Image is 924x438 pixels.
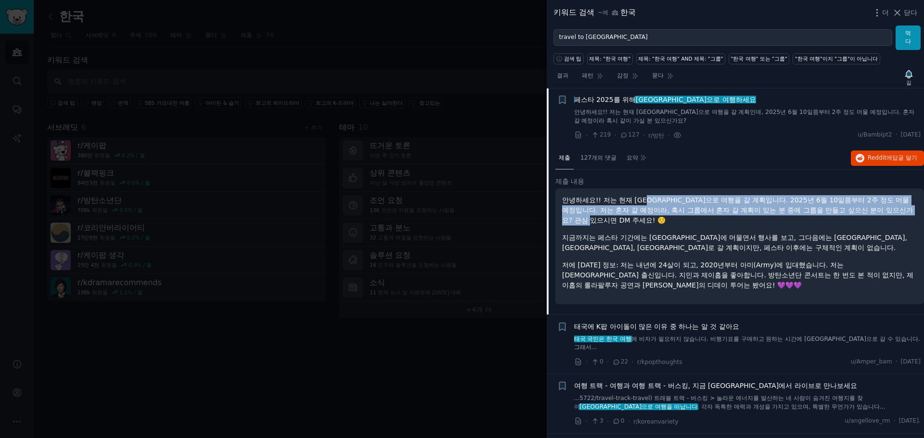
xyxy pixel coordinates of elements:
[574,109,914,124] font: 안녕하세요!! 저는 현재 [GEOGRAPHIC_DATA]으로 여행을 갈 계획인데, 2025년 6월 10일쯤부터 2주 정도 머물 예정입니다. 혼자 갈 예정이라 혹시 같이 가실 ...
[553,53,584,64] button: 검색 팁
[667,131,669,139] font: ·
[574,95,756,105] a: 페스타 2025를 위해[GEOGRAPHIC_DATA]으로 여행하세요
[574,381,858,391] a: 여행 트랙 - 여행과 여행 트랙 - 버스킹, 지금 [GEOGRAPHIC_DATA]에서 라이브로 만나보세요
[900,68,917,88] button: 길
[589,56,630,62] font: 제목: "한국 여행"
[896,131,898,138] font: ·
[553,8,594,17] font: 키워드 검색
[899,417,921,424] font: [DATE].
[631,358,633,365] font: ·
[555,177,584,185] font: 제출 내용
[587,53,633,64] a: 제목: "한국 여행"
[574,394,921,411] a: ...5722/travel-track-travel) 트래블 ​​트랙 - 버스킹 > 놀라운 에너지를 발산하는 네 사람이 숨겨진 여행지를 찾아[GEOGRAPHIC_DATA]으로 ...
[580,403,698,410] font: [GEOGRAPHIC_DATA]으로 여행을 떠납니다
[858,131,892,138] font: u/Bambipt2
[882,9,889,16] font: 더
[795,56,878,62] font: "한국 여행"이지 "그룹"이 아닙니다
[627,154,638,161] font: 요약
[901,131,921,138] font: [DATE]
[845,417,890,424] font: u/angellove_rm
[697,403,885,410] font: . 각자 독특한 매력과 개성을 가지고 있으며, 특별한 무언가가 있습니다...
[562,261,913,289] font: 저에 [DATE] 정보: 저는 내년에 24살이 되고, 2020년부터 아미(Army)에 입대했습니다. 저는 [DEMOGRAPHIC_DATA] 출신입니다. 지민과 제이홉을 좋아합...
[600,358,603,365] font: 0
[574,323,739,330] font: 태국에 K팝 아이돌이 많은 이유 중 하나는 알 것 같아요
[562,196,913,224] font: 안녕하세요!! 저는 현재 [GEOGRAPHIC_DATA]으로 여행을 갈 계획입니다. 2025년 6월 10일쯤부터 2주 정도 머물 예정입니다. 저는 혼자 갈 예정이라, 혹시 그...
[578,68,607,88] a: 패턴
[586,358,588,365] font: ·
[851,150,924,166] button: Reddit에답글 달기
[896,25,921,50] button: 먹다
[614,131,616,139] font: ·
[892,8,918,18] button: 닫다
[648,132,664,139] font: r/방탄
[580,154,616,161] font: 127개의 댓글
[598,9,608,16] font: ~에
[574,336,920,351] font: . 비행기표를 구매하고 원하는 시간에 [GEOGRAPHIC_DATA]으로 갈 수 있습니다. 그래서...
[614,68,642,88] a: 감정
[557,72,568,79] font: 결과
[564,56,581,62] font: 검색 팁
[600,417,603,424] font: 3
[600,131,611,138] font: 219
[633,418,679,425] font: r/koreanvariety
[607,358,609,365] font: ·
[574,335,921,352] a: 태국 국민은 한국 여행에 비자가 필요하지 않습니다. 비행기표를 구매하고 원하는 시간에 [GEOGRAPHIC_DATA]으로 갈 수 있습니다. 그래서...
[628,131,639,138] font: 127
[731,56,787,62] font: "한국 여행" 또는 "그룹"
[574,108,921,125] a: 안녕하세요!! 저는 현재 [GEOGRAPHIC_DATA]으로 여행을 갈 계획인데, 2025년 6월 10일쯤부터 2주 정도 머물 예정입니다. 혼자 갈 예정이라 혹시 같이 가실 ...
[607,417,609,425] font: ·
[621,417,625,424] font: 0
[901,358,921,365] font: [DATE]
[894,417,896,424] font: ·
[905,30,911,45] font: 먹다
[637,359,682,365] font: r/kpopthoughts
[892,154,917,161] font: 답글 달기
[851,358,892,365] font: u/Amper_bam
[872,8,889,18] button: 더
[562,234,907,251] font: 지금까지는 페스타 기간에는 [GEOGRAPHIC_DATA]에 머물면서 행사를 보고, 그다음에는 [GEOGRAPHIC_DATA], [GEOGRAPHIC_DATA], [GEOGR...
[574,96,636,103] font: 페스타 2025를 위해
[553,68,572,88] a: 결과
[906,80,911,86] font: 길
[574,336,632,342] font: 태국 국민은 한국 여행
[636,53,725,64] a: 제목: "한국 여행" AND 제목: "그룹"
[652,72,664,79] font: 묻다
[636,96,756,103] font: [GEOGRAPHIC_DATA]으로 여행하세요
[896,358,898,365] font: ·
[559,154,570,161] font: 제출
[729,53,789,64] a: "한국 여행" 또는 "그룹"
[628,417,630,425] font: ·
[621,358,629,365] font: 22
[586,131,588,139] font: ·
[574,382,858,389] font: 여행 트랙 - 여행과 여행 트랙 - 버스킹, 지금 [GEOGRAPHIC_DATA]에서 라이브로 만나보세요
[620,8,636,17] font: 한국
[553,29,892,46] input: 귀하의 사업과 관련된 키워드를 시도해 보세요
[904,9,917,16] font: 닫다
[574,395,863,410] font: ...5722/travel-track-travel) 트래블 ​​트랙 - 버스킹 > 놀라운 에너지를 발산하는 네 사람이 숨겨진 여행지를 찾아
[631,336,706,342] font: 에 비자가 필요하지 않습니다
[793,53,880,64] a: "한국 여행"이지 "그룹"이 아닙니다
[638,56,723,62] font: 제목: "한국 여행" AND 제목: "그룹"
[574,322,739,332] a: 태국에 K팝 아이돌이 많은 이유 중 하나는 알 것 같아요
[582,72,593,79] font: 패턴
[868,154,892,161] font: Reddit에
[617,72,629,79] font: 감정
[643,131,645,139] font: ·
[586,417,588,425] font: ·
[649,68,677,88] a: 묻다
